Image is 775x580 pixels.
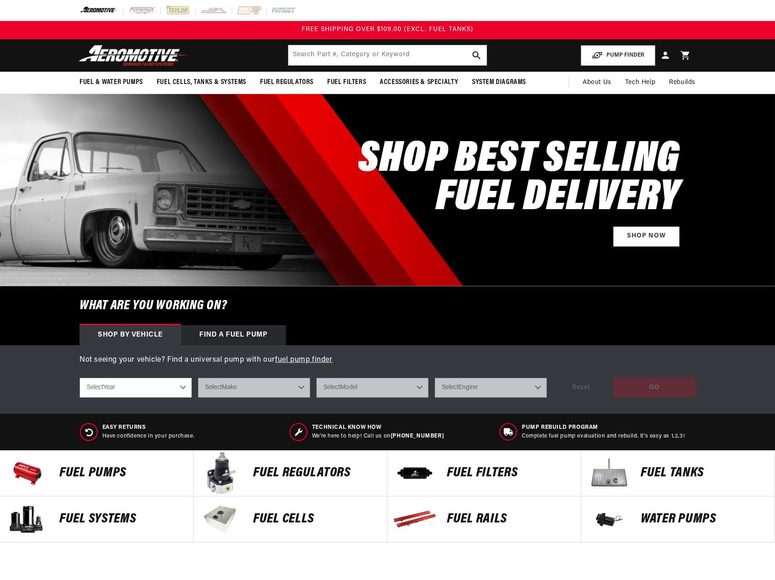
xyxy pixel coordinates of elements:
p: Fuel Pumps [59,466,184,480]
img: Fuel Pumps [5,450,50,496]
img: Fuel Systems [5,496,50,542]
summary: Rebuilds [662,72,702,94]
select: Engine [435,378,547,398]
img: FUEL Cells [198,496,244,542]
span: Easy Returns [102,424,195,432]
a: Fuel Tanks Fuel Tanks [581,450,775,496]
p: Not seeing your vehicle? Find a universal pump with our [80,354,695,366]
img: FUEL FILTERS [392,450,438,496]
img: Water Pumps [586,496,632,542]
h6: What are you working on? [57,286,718,325]
span: Fuel Regulators [260,78,313,87]
h2: SHOP BEST SELLING FUEL DELIVERY [358,141,679,217]
span: System Diagrams [472,78,526,87]
span: Rebuilds [669,78,695,88]
span: Technical Know How [312,424,444,432]
a: FUEL Rails FUEL Rails [387,496,581,543]
p: FUEL REGULATORS [253,466,378,480]
a: FUEL FILTERS FUEL FILTERS [387,450,581,496]
p: We’re here to help! Call us on [312,432,444,440]
input: Search by Part Number, Category or Keyword [288,45,487,65]
summary: Fuel Filters [320,72,373,93]
button: search button [467,45,487,65]
span: Tech Help [625,78,655,88]
p: Fuel Systems [59,512,184,526]
a: About Us [576,72,618,94]
button: PUMP FINDER [581,45,655,66]
summary: Accessories & Specialty [373,72,465,93]
img: FUEL Rails [392,496,438,542]
p: FUEL Rails [447,512,572,526]
p: Have confidence in your purchase. [102,432,195,440]
select: Year [80,378,192,398]
div: Find a Fuel Pump [181,325,286,345]
a: Water Pumps Water Pumps [581,496,775,543]
p: Fuel Tanks [641,466,765,480]
span: Fuel & Water Pumps [80,78,143,87]
p: FUEL FILTERS [447,466,572,480]
select: Make [198,378,310,398]
summary: System Diagrams [465,72,533,93]
a: Shop Now [613,227,679,247]
span: Pump Rebuild program [522,424,685,432]
a: fuel pump finder [275,356,333,364]
a: [PHONE_NUMBER] [391,433,444,439]
img: Fuel Tanks [586,450,632,496]
img: FUEL REGULATORS [198,450,244,496]
select: Model [316,378,429,398]
a: FUEL REGULATORS FUEL REGULATORS [194,450,387,496]
p: Water Pumps [641,512,765,526]
div: Shop by vehicle [80,325,181,345]
summary: Tech Help [618,72,662,94]
span: FREE SHIPPING OVER $109.00 (EXCL. FUEL TANKS) [302,26,473,33]
p: Complete fuel pump evaluation and rebuild. It's easy as 1,2,3! [522,432,685,440]
span: Fuel Cells, Tanks & Systems [157,78,246,87]
span: Accessories & Specialty [380,78,458,87]
p: FUEL Cells [253,512,378,526]
summary: Fuel & Water Pumps [73,72,150,93]
summary: Fuel Regulators [253,72,320,93]
span: About Us [583,79,611,86]
summary: Fuel Cells, Tanks & Systems [150,72,253,93]
a: FUEL Cells FUEL Cells [194,496,387,543]
span: Fuel Filters [327,78,366,87]
img: Aeromotive [76,45,191,66]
